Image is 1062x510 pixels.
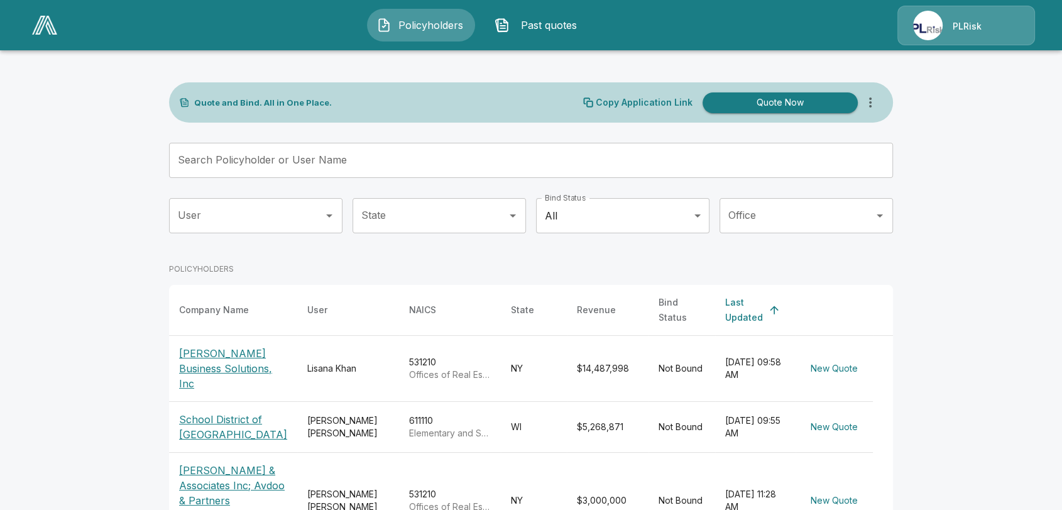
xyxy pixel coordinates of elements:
td: Not Bound [649,336,715,402]
div: [PERSON_NAME] [PERSON_NAME] [307,414,389,440]
div: Lisana Khan [307,362,389,375]
p: [PERSON_NAME] Business Solutions, Inc [179,346,287,391]
span: Past quotes [515,18,584,33]
img: Past quotes Icon [495,18,510,33]
td: WI [501,402,567,453]
button: Policyholders IconPolicyholders [367,9,475,42]
button: more [858,90,883,115]
div: State [511,302,534,318]
td: Not Bound [649,402,715,453]
p: POLICYHOLDERS [169,263,234,275]
td: NY [501,336,567,402]
div: User [307,302,327,318]
td: [DATE] 09:58 AM [715,336,796,402]
p: School District of [GEOGRAPHIC_DATA] [179,412,287,442]
td: $14,487,998 [567,336,649,402]
button: New Quote [806,416,863,439]
td: [DATE] 09:55 AM [715,402,796,453]
img: Agency Icon [913,11,943,40]
p: Quote and Bind. All in One Place. [194,99,332,107]
a: Agency IconPLRisk [897,6,1035,45]
label: Bind Status [545,192,586,203]
div: Last Updated [725,295,763,325]
div: All [536,198,709,233]
th: Bind Status [649,285,715,336]
button: New Quote [806,357,863,380]
button: Open [504,207,522,225]
p: Copy Application Link [596,98,692,107]
img: Policyholders Icon [376,18,391,33]
img: AA Logo [32,16,57,35]
div: Revenue [577,302,616,318]
div: NAICS [409,302,436,318]
button: Quote Now [703,92,858,113]
button: Past quotes IconPast quotes [485,9,593,42]
span: Policyholders [397,18,466,33]
p: PLRisk [953,20,982,33]
div: 611110 [409,414,491,440]
p: Offices of Real Estate Agents and Brokers [409,369,491,381]
div: 531210 [409,356,491,381]
a: Quote Now [698,92,858,113]
div: Company Name [179,302,249,318]
td: $5,268,871 [567,402,649,453]
button: Open [320,207,338,225]
button: Open [871,207,889,225]
p: Elementary and Secondary Schools [409,427,491,440]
